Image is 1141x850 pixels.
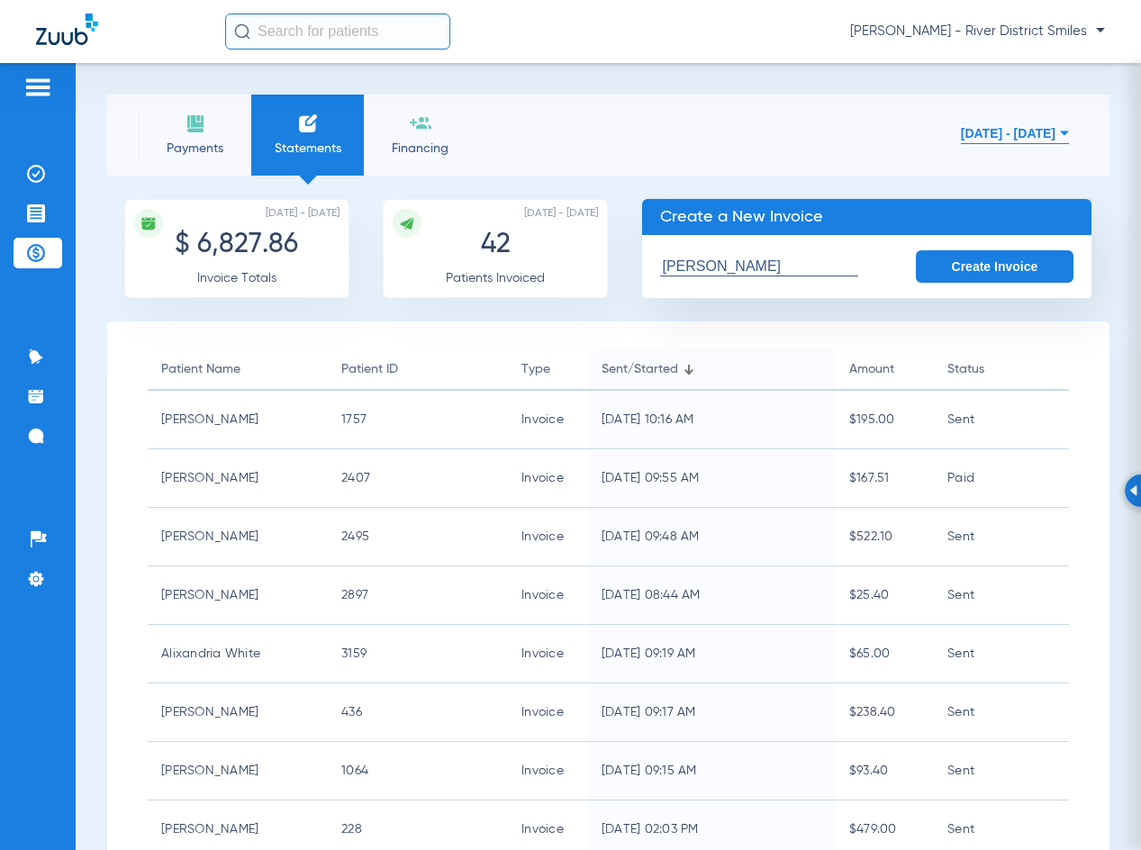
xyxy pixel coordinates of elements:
span: Financing [377,140,463,158]
div: Amount [849,359,920,379]
td: [PERSON_NAME] [148,449,328,508]
td: Paid [934,449,1069,508]
input: search by patient ID or name [660,258,858,276]
img: hamburger-icon [23,77,52,98]
div: Type [521,359,550,379]
span: [DATE] - [DATE] [524,204,598,222]
div: Patient Name [161,359,314,379]
td: [DATE] 10:16 AM [588,391,836,449]
td: [PERSON_NAME] [148,508,328,566]
td: Invoice [508,391,588,449]
td: $195.00 [836,391,934,449]
td: 3159 [328,625,508,683]
td: Invoice [508,625,588,683]
td: [PERSON_NAME] [148,566,328,625]
div: Patient Name [161,359,240,379]
td: Sent [934,508,1069,566]
td: Sent [934,566,1069,625]
img: Zuub Logo [36,14,98,45]
td: Alixandria White [148,625,328,683]
div: Type [521,359,575,379]
td: Sent [934,625,1069,683]
td: [DATE] 09:15 AM [588,742,836,800]
span: [DATE] - [DATE] [266,204,340,222]
img: Search Icon [234,23,250,40]
div: Status [947,359,1055,379]
td: Invoice [508,683,588,742]
td: Invoice [508,449,588,508]
td: $25.40 [836,566,934,625]
td: [DATE] 09:19 AM [588,625,836,683]
iframe: Chat Widget [1051,764,1141,850]
td: Sent [934,742,1069,800]
td: Invoice [508,508,588,566]
td: [PERSON_NAME] [148,683,328,742]
td: 2495 [328,508,508,566]
td: Invoice [508,566,588,625]
div: Sent/Started [602,359,822,379]
div: Patient ID [341,359,398,379]
td: $167.51 [836,449,934,508]
div: Patient ID [341,359,494,379]
td: 2897 [328,566,508,625]
span: Payments [152,140,238,158]
td: Sent [934,391,1069,449]
td: [DATE] 08:44 AM [588,566,836,625]
div: Status [947,359,984,379]
p: Create a New Invoice [642,199,1091,235]
td: [PERSON_NAME] [148,391,328,449]
span: Invoice Totals [197,272,276,285]
td: [PERSON_NAME] [148,742,328,800]
td: $522.10 [836,508,934,566]
td: Sent [934,683,1069,742]
td: 436 [328,683,508,742]
td: 1757 [328,391,508,449]
img: icon [140,215,157,231]
input: Search for patients [225,14,450,50]
div: Amount [849,359,894,379]
td: $238.40 [836,683,934,742]
td: 1064 [328,742,508,800]
td: $93.40 [836,742,934,800]
img: Arrow [1129,485,1137,496]
td: 2407 [328,449,508,508]
span: Patients Invoiced [446,272,545,285]
img: icon [399,215,415,231]
td: [DATE] 09:48 AM [588,508,836,566]
div: Sent/Started [602,359,678,379]
img: payments icon [185,113,206,134]
button: [DATE] - [DATE] [961,115,1069,151]
span: $ 6,827.86 [175,231,298,258]
span: 42 [481,231,511,258]
span: Statements [265,140,350,158]
span: [PERSON_NAME] - River District Smiles [850,23,1105,41]
td: $65.00 [836,625,934,683]
img: financing icon [410,113,431,134]
td: [DATE] 09:17 AM [588,683,836,742]
td: [DATE] 09:55 AM [588,449,836,508]
button: Create Invoice [916,250,1074,283]
td: Invoice [508,742,588,800]
img: invoices icon [297,113,319,134]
